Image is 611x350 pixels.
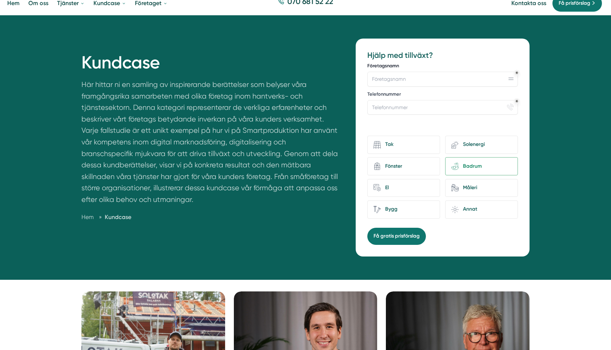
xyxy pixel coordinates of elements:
[81,212,338,222] nav: Breadcrumb
[105,214,131,220] a: Kundcase
[367,228,426,244] button: Få gratis prisförslag
[81,52,338,79] h1: Kundcase
[367,91,518,99] label: Telefonnummer
[515,100,518,103] div: Obligatoriskt
[81,214,94,220] a: Hem
[367,100,518,115] input: Telefonnummer
[367,72,518,86] input: Företagsnamn
[99,212,102,222] span: »
[367,63,518,71] label: Företagsnamn
[367,50,518,60] h3: Hjälp med tillväxt?
[515,71,518,74] div: Obligatoriskt
[81,79,338,209] p: Här hittar ni en samling av inspirerande berättelser som belyser våra framgångsrika samarbeten me...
